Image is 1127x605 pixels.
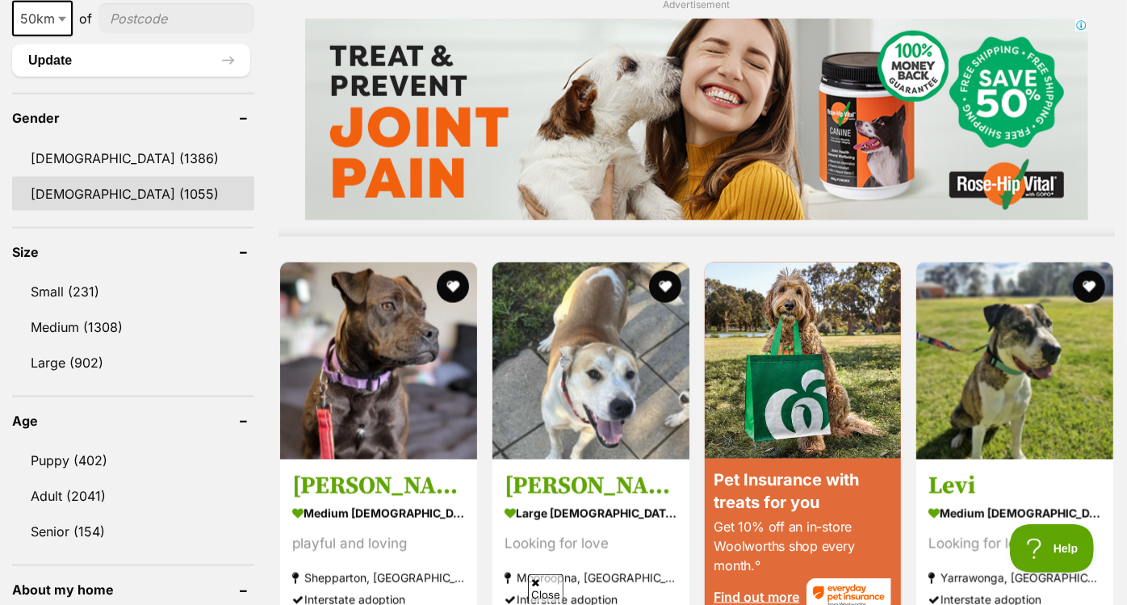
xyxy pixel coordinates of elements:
[928,567,1101,589] strong: Yarrawonga, [GEOGRAPHIC_DATA]
[12,275,254,309] a: Small (231)
[12,479,254,513] a: Adult (2041)
[928,471,1101,502] h3: Levi
[12,1,73,36] span: 50km
[492,263,689,460] img: Parker - Labrador Retriever x Mastiff Dog
[79,9,92,28] span: of
[12,141,254,175] a: [DEMOGRAPHIC_DATA] (1386)
[305,19,1088,221] iframe: Advertisement
[12,443,254,477] a: Puppy (402)
[505,502,677,525] strong: large [DEMOGRAPHIC_DATA] Dog
[1010,524,1095,573] iframe: Help Scout Beacon - Open
[505,471,677,502] h3: [PERSON_NAME]
[98,3,254,34] input: postcode
[528,574,563,603] span: Close
[12,310,254,344] a: Medium (1308)
[505,533,677,555] div: Looking for love
[280,263,477,460] img: Audrey - Staffordshire Bull Terrier Dog
[928,533,1101,555] div: Looking for love
[916,263,1113,460] img: Levi - Staffordshire Bull Terrier x Boxer Dog
[12,414,254,428] header: Age
[12,515,254,548] a: Senior (154)
[292,533,465,555] div: playful and loving
[437,271,469,303] button: favourite
[12,346,254,380] a: Large (902)
[12,44,250,77] button: Update
[505,567,677,589] strong: Mooroopna, [GEOGRAPHIC_DATA]
[12,177,254,211] a: [DEMOGRAPHIC_DATA] (1055)
[14,7,71,30] span: 50km
[649,271,681,303] button: favourite
[12,582,254,597] header: About my home
[12,111,254,125] header: Gender
[1073,271,1105,303] button: favourite
[292,471,465,502] h3: [PERSON_NAME]
[292,502,465,525] strong: medium [DEMOGRAPHIC_DATA] Dog
[928,502,1101,525] strong: medium [DEMOGRAPHIC_DATA] Dog
[292,567,465,589] strong: Shepparton, [GEOGRAPHIC_DATA]
[12,245,254,259] header: Size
